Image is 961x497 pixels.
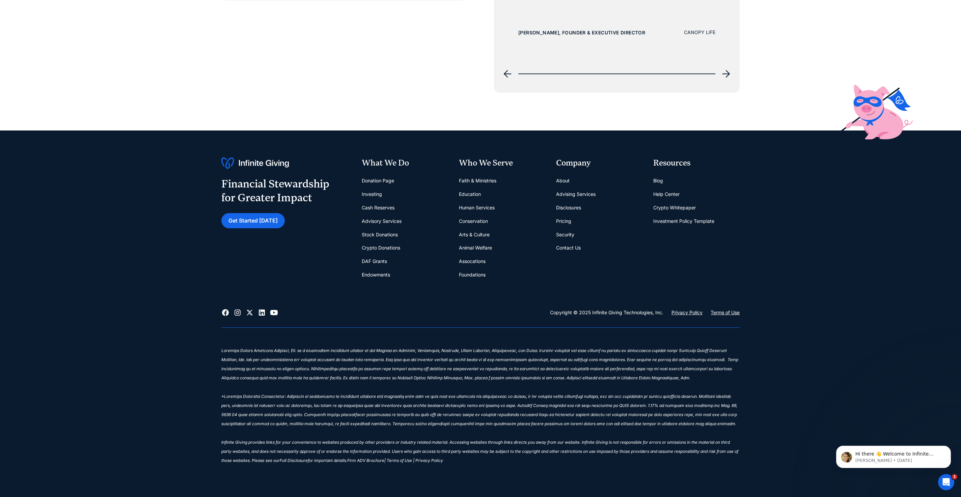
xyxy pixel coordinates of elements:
[459,228,490,241] a: Arts & Culture
[362,268,390,282] a: Endowments
[556,241,581,255] a: Contact Us
[221,177,329,205] div: Financial Stewardship for Greater Impact
[459,201,495,214] a: Human Services
[362,214,402,228] a: Advisory Services
[280,459,308,465] a: Full Disclosure
[826,432,961,479] iframe: Intercom notifications message
[671,309,703,317] a: Privacy Policy
[459,241,492,255] a: Animal Welfare
[653,214,714,228] a: Investment Policy Template
[499,66,516,82] div: previous slide
[362,255,387,268] a: DAF Grants
[556,228,574,241] a: Security
[459,214,488,228] a: Conservation
[362,228,398,241] a: Stock Donations
[362,201,394,214] a: Cash Reserves
[280,458,308,463] sup: Full Disclosure
[952,474,957,479] span: 1
[362,174,394,187] a: Donation Page
[556,174,570,187] a: About
[362,157,448,169] div: What We Do
[308,458,347,463] sup: for important details.
[556,214,571,228] a: Pricing
[362,187,382,201] a: Investing
[347,459,384,465] a: Firm ADV Brochure
[221,339,740,348] div: ‍ ‍ ‍
[938,474,954,490] iframe: Intercom live chat
[711,309,740,317] a: Terms of Use
[221,348,738,463] sup: Loremips Dolors Ametcons Adipisci, Eli. se d eiusmodtem incididunt utlabor et dol Magnaa en Admin...
[459,187,481,201] a: Education
[653,187,680,201] a: Help Center
[718,66,734,82] div: next slide
[684,28,715,36] div: CANOPY LIFE
[459,255,486,268] a: Assocations
[362,241,400,255] a: Crypto Donations
[653,201,696,214] a: Crypto Whitepaper
[550,309,663,317] div: Copyright © 2025 Infinite Giving Technologies, Inc.
[556,157,642,169] div: Company
[459,174,496,187] a: Faith & Ministries
[653,174,663,187] a: Blog
[384,458,443,463] sup: | Terms of Use | Privacy Policy
[518,29,645,37] div: [PERSON_NAME], Founder & Executive Director
[459,268,486,282] a: Foundations
[653,157,740,169] div: Resources
[556,187,596,201] a: Advising Services
[459,157,545,169] div: Who We Serve
[221,213,285,228] a: Get Started [DATE]
[347,458,384,463] sup: Firm ADV Brochure
[556,201,581,214] a: Disclosures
